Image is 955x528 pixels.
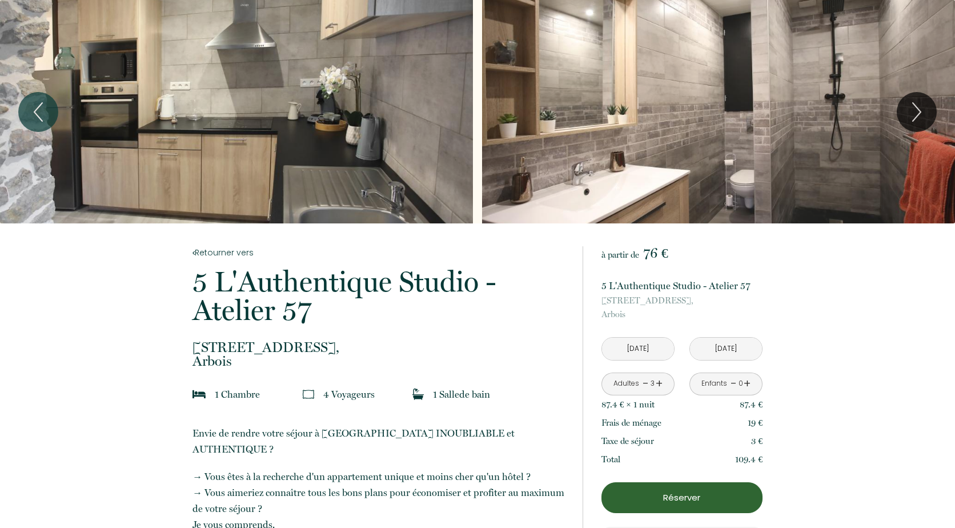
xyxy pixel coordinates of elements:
button: Réserver [601,482,763,513]
button: Next [897,92,937,132]
a: - [731,375,737,393]
img: guests [303,389,314,400]
p: Arbois [601,294,763,321]
span: [STREET_ADDRESS], [601,294,763,307]
div: 3 [649,378,655,389]
div: 0 [738,378,744,389]
input: Arrivée [602,338,674,360]
p: 87.4 € × 1 nuit [601,398,655,411]
p: Envie de rendre votre séjour à [GEOGRAPHIC_DATA] INOUBLIABLE et AUTHENTIQUE ? [192,425,567,457]
p: Frais de ménage [601,416,661,430]
span: [STREET_ADDRESS], [192,341,567,354]
p: Arbois [192,341,567,368]
p: 4 Voyageur [323,386,375,402]
span: s [371,389,375,400]
p: Taxe de séjour [601,434,654,448]
p: 5 L'Authentique Studio - Atelier 57 [192,267,567,325]
a: + [744,375,751,393]
p: 1 Chambre [215,386,260,402]
div: Enfants [701,378,727,389]
span: 76 € [643,245,668,261]
p: Total [601,453,620,466]
div: Adultes [613,378,639,389]
a: + [656,375,663,393]
p: 1 Salle de bain [433,386,490,402]
button: Previous [18,92,58,132]
p: 3 € [751,434,763,448]
p: 5 L'Authentique Studio - Atelier 57 [601,278,763,294]
p: Réserver [605,491,759,505]
p: 19 € [748,416,763,430]
p: 109.4 € [735,453,763,466]
input: Départ [690,338,762,360]
a: Retourner vers [192,246,567,259]
a: - [643,375,649,393]
span: à partir de [601,250,639,260]
p: 87.4 € [740,398,763,411]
